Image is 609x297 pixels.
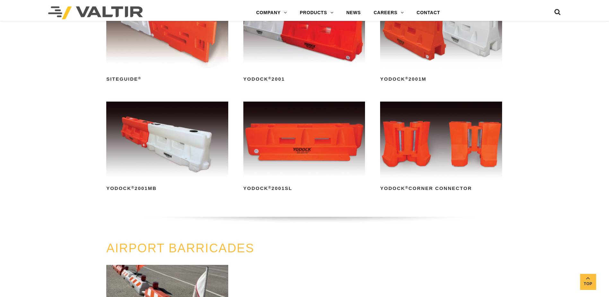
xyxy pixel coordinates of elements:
a: CONTACT [410,6,447,19]
h2: Yodock 2001M [380,74,502,84]
a: Yodock®2001MB [106,102,228,194]
h2: Yodock Corner Connector [380,184,502,194]
h2: Yodock 2001SL [243,184,365,194]
a: Top [580,274,596,290]
sup: ® [268,185,272,189]
sup: ® [138,76,141,80]
a: NEWS [340,6,367,19]
sup: ® [131,185,135,189]
a: Yodock®2001SL [243,102,365,194]
sup: ® [405,76,408,80]
sup: ® [268,76,272,80]
span: Top [580,280,596,288]
a: PRODUCTS [293,6,340,19]
a: CAREERS [367,6,410,19]
a: AIRPORT BARRICADES [106,241,254,255]
h2: SiteGuide [106,74,228,84]
h2: Yodock 2001MB [106,184,228,194]
a: Yodock®Corner Connector [380,102,502,194]
a: COMPANY [250,6,293,19]
img: Valtir [48,6,143,19]
h2: Yodock 2001 [243,74,365,84]
sup: ® [405,185,408,189]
